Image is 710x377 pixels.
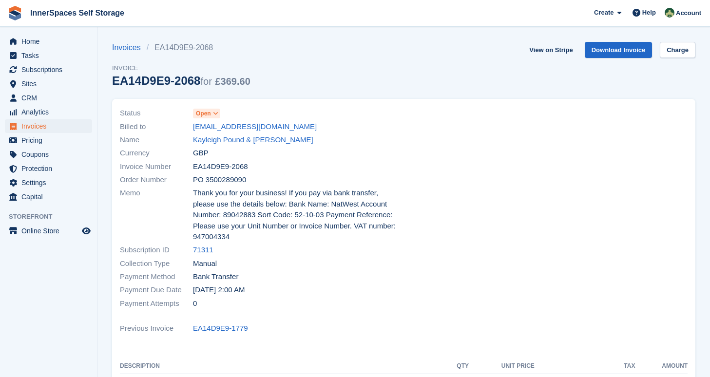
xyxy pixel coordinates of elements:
[193,174,246,186] span: PO 3500289090
[21,133,80,147] span: Pricing
[594,8,614,18] span: Create
[9,212,97,222] span: Storefront
[5,119,92,133] a: menu
[112,74,250,87] div: EA14D9E9-2068
[120,284,193,296] span: Payment Due Date
[120,323,193,334] span: Previous Invoice
[525,42,576,58] a: View on Stripe
[21,224,80,238] span: Online Store
[120,108,193,119] span: Status
[21,105,80,119] span: Analytics
[215,76,250,87] span: £369.60
[193,245,213,256] a: 71311
[665,8,674,18] img: Paula Amey
[5,35,92,48] a: menu
[120,188,193,243] span: Memo
[21,49,80,62] span: Tasks
[445,358,469,374] th: QTY
[5,162,92,175] a: menu
[21,63,80,76] span: Subscriptions
[5,224,92,238] a: menu
[193,108,220,119] a: Open
[8,6,22,20] img: stora-icon-8386f47178a22dfd0bd8f6a31ec36ba5ce8667c1dd55bd0f319d3a0aa187defe.svg
[676,8,701,18] span: Account
[193,271,238,283] span: Bank Transfer
[193,188,398,243] span: Thank you for your business! If you pay via bank transfer, please use the details below: Bank Nam...
[193,121,317,132] a: [EMAIL_ADDRESS][DOMAIN_NAME]
[120,358,445,374] th: Description
[21,77,80,91] span: Sites
[112,42,250,54] nav: breadcrumbs
[5,105,92,119] a: menu
[585,42,652,58] a: Download Invoice
[469,358,535,374] th: Unit Price
[193,134,313,146] a: Kayleigh Pound & [PERSON_NAME]
[120,258,193,269] span: Collection Type
[660,42,695,58] a: Charge
[120,271,193,283] span: Payment Method
[120,245,193,256] span: Subscription ID
[21,162,80,175] span: Protection
[193,323,248,334] a: EA14D9E9-1779
[5,190,92,204] a: menu
[5,176,92,189] a: menu
[21,119,80,133] span: Invoices
[193,284,245,296] time: 2025-08-22 01:00:00 UTC
[21,91,80,105] span: CRM
[120,134,193,146] span: Name
[5,133,92,147] a: menu
[193,298,197,309] span: 0
[120,298,193,309] span: Payment Attempts
[21,176,80,189] span: Settings
[120,121,193,132] span: Billed to
[21,190,80,204] span: Capital
[112,42,147,54] a: Invoices
[193,161,248,172] span: EA14D9E9-2068
[193,258,217,269] span: Manual
[5,49,92,62] a: menu
[196,109,211,118] span: Open
[21,35,80,48] span: Home
[120,161,193,172] span: Invoice Number
[120,174,193,186] span: Order Number
[642,8,656,18] span: Help
[5,91,92,105] a: menu
[26,5,128,21] a: InnerSpaces Self Storage
[193,148,209,159] span: GBP
[535,358,635,374] th: Tax
[120,148,193,159] span: Currency
[635,358,688,374] th: Amount
[5,63,92,76] a: menu
[5,148,92,161] a: menu
[80,225,92,237] a: Preview store
[200,76,211,87] span: for
[21,148,80,161] span: Coupons
[5,77,92,91] a: menu
[112,63,250,73] span: Invoice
